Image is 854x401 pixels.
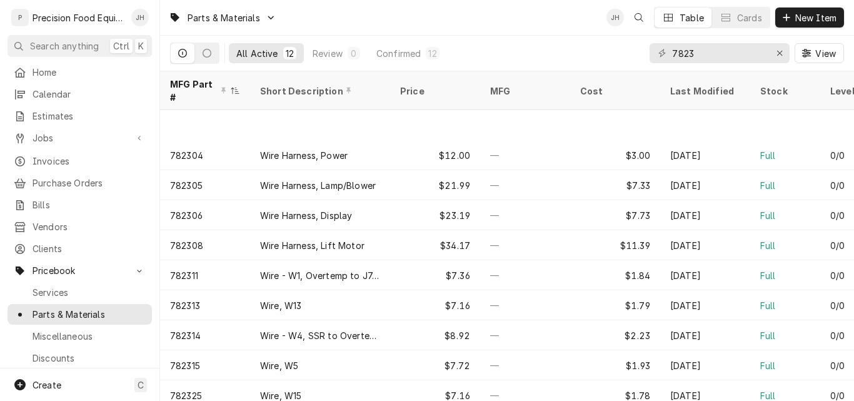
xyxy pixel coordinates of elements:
[737,11,762,24] div: Cards
[400,84,468,98] div: Price
[760,269,776,282] div: Full
[33,380,61,390] span: Create
[33,66,146,79] span: Home
[813,47,838,60] span: View
[775,8,844,28] button: New Item
[570,140,660,170] div: $3.00
[8,151,152,171] a: Invoices
[480,350,570,380] div: —
[376,47,421,60] div: Confirmed
[33,155,146,168] span: Invoices
[570,320,660,350] div: $2.23
[170,299,200,312] div: 782313
[260,239,364,252] div: Wire Harness, Lift Motor
[760,149,776,162] div: Full
[830,239,845,252] div: 0/0
[390,140,480,170] div: $12.00
[33,352,146,365] span: Discounts
[606,9,624,26] div: Jason Hertel's Avatar
[670,84,738,98] div: Last Modified
[170,179,203,192] div: 782305
[138,378,144,392] span: C
[33,198,146,211] span: Bills
[33,109,146,123] span: Estimates
[8,348,152,368] a: Discounts
[33,286,146,299] span: Services
[8,106,152,126] a: Estimates
[260,329,380,342] div: Wire - W4, SSR to Overtemp
[760,299,776,312] div: Full
[480,170,570,200] div: —
[480,290,570,320] div: —
[629,8,649,28] button: Open search
[830,329,845,342] div: 0/0
[33,11,124,24] div: Precision Food Equipment LLC
[480,260,570,290] div: —
[170,78,228,104] div: MFG Part #
[830,269,845,282] div: 0/0
[8,62,152,83] a: Home
[33,220,146,233] span: Vendors
[660,320,750,350] div: [DATE]
[760,179,776,192] div: Full
[170,269,198,282] div: 782311
[830,149,845,162] div: 0/0
[286,47,294,60] div: 12
[8,260,152,281] a: Go to Pricebook
[660,260,750,290] div: [DATE]
[33,88,146,101] span: Calendar
[11,9,29,26] div: P
[33,308,146,321] span: Parts & Materials
[580,84,648,98] div: Cost
[793,11,839,24] span: New Item
[30,39,99,53] span: Search anything
[390,200,480,230] div: $23.19
[660,140,750,170] div: [DATE]
[660,350,750,380] div: [DATE]
[570,260,660,290] div: $1.84
[188,11,260,24] span: Parts & Materials
[170,239,203,252] div: 782308
[131,9,149,26] div: Jason Hertel's Avatar
[760,84,808,98] div: Stock
[8,304,152,325] a: Parts & Materials
[672,43,766,63] input: Keyword search
[260,299,301,312] div: Wire, W13
[11,9,29,26] div: Precision Food Equipment LLC's Avatar
[390,350,480,380] div: $7.72
[260,149,348,162] div: Wire Harness, Power
[480,140,570,170] div: —
[8,326,152,347] a: Miscellaneous
[606,9,624,26] div: JH
[236,47,278,60] div: All Active
[390,320,480,350] div: $8.92
[795,43,844,63] button: View
[660,200,750,230] div: [DATE]
[830,179,845,192] div: 0/0
[33,131,127,145] span: Jobs
[170,329,201,342] div: 782314
[428,47,436,60] div: 12
[760,359,776,372] div: Full
[33,330,146,343] span: Miscellaneous
[8,84,152,104] a: Calendar
[170,209,203,222] div: 782306
[260,84,378,98] div: Short Description
[8,195,152,215] a: Bills
[570,350,660,380] div: $1.93
[680,11,704,24] div: Table
[170,359,200,372] div: 782315
[390,290,480,320] div: $7.16
[570,290,660,320] div: $1.79
[830,299,845,312] div: 0/0
[8,128,152,148] a: Go to Jobs
[170,149,203,162] div: 782304
[8,173,152,193] a: Purchase Orders
[570,230,660,260] div: $11.39
[33,176,146,190] span: Purchase Orders
[138,39,144,53] span: K
[131,9,149,26] div: JH
[830,209,845,222] div: 0/0
[260,359,298,372] div: Wire, W5
[660,170,750,200] div: [DATE]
